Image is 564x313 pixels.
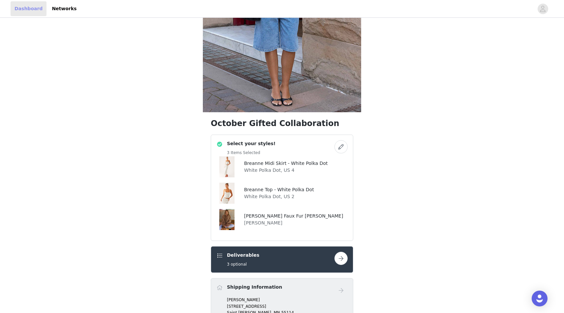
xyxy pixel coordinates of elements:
[244,186,314,193] h4: Breanne Top - White Polka Dot
[211,117,353,129] h1: October Gifted Collaboration
[540,4,546,14] div: avatar
[219,183,235,204] img: Breanne Top - White Polka Dot
[244,167,328,174] p: White Polka Dot, US 4
[211,135,353,241] div: Select your styles!
[227,140,275,147] h4: Select your styles!
[227,261,259,267] h5: 3 optional
[244,220,343,226] p: [PERSON_NAME]
[48,1,80,16] a: Networks
[532,291,548,306] div: Open Intercom Messenger
[219,209,235,230] img: Naylor Faux Fur Jacket - Brown
[211,246,353,273] div: Deliverables
[227,252,259,259] h4: Deliverables
[227,150,275,156] h5: 3 Items Selected
[244,193,314,200] p: White Polka Dot, US 2
[244,160,328,167] h4: Breanne Midi Skirt - White Polka Dot
[227,284,282,291] h4: Shipping Information
[219,156,235,177] img: Breanne Midi Skirt - White Polka Dot
[227,297,348,303] p: [PERSON_NAME]
[11,1,47,16] a: Dashboard
[227,303,348,309] p: [STREET_ADDRESS]
[244,213,343,220] h4: [PERSON_NAME] Faux Fur [PERSON_NAME]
